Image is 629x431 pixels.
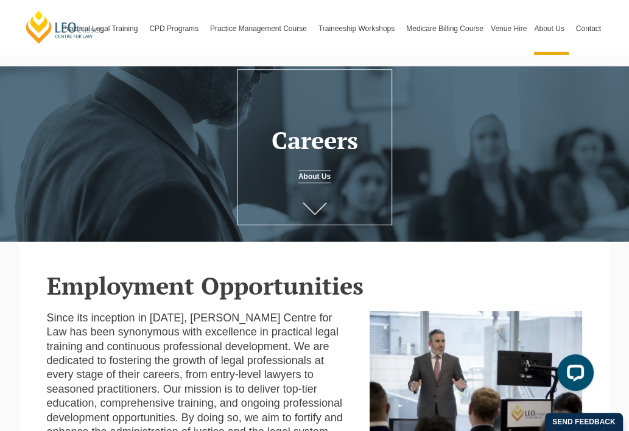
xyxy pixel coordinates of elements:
[239,127,390,153] h1: Careers
[47,272,583,299] h2: Employment Opportunities
[547,349,599,401] iframe: LiveChat chat widget
[487,2,530,55] a: Venue Hire
[146,2,206,55] a: CPD Programs
[572,2,605,55] a: Contact
[24,10,105,44] a: [PERSON_NAME] Centre for Law
[298,170,331,183] a: About Us
[206,2,315,55] a: Practice Management Course
[402,2,487,55] a: Medicare Billing Course
[530,2,572,55] a: About Us
[58,2,146,55] a: Practical Legal Training
[315,2,402,55] a: Traineeship Workshops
